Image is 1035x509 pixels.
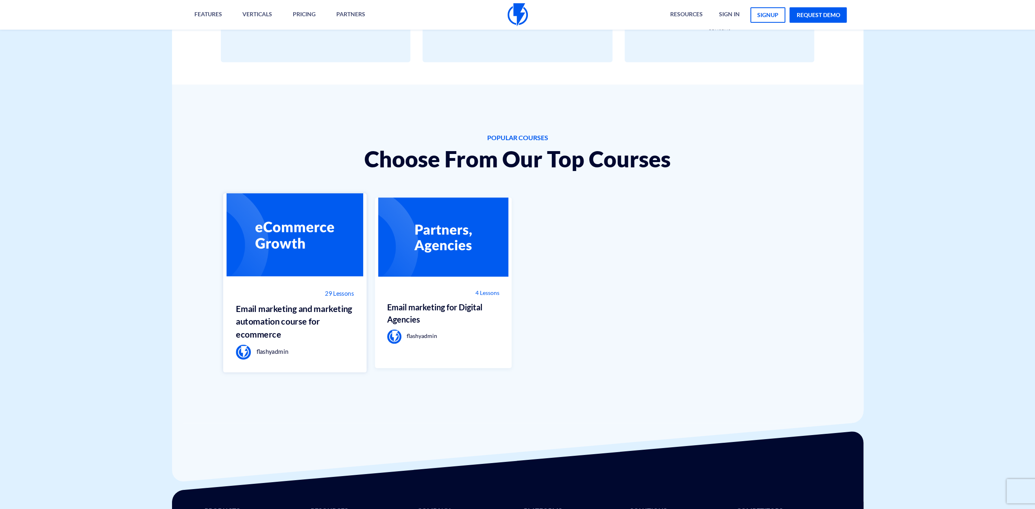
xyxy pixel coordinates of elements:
a: signup [750,7,785,23]
a: 29 Lessons Email marketing and marketing automation course for ecommerce flashyadmin [223,193,367,373]
span: 4 Lessons [475,289,499,297]
span: flashyadmin [257,348,289,355]
h3: Email marketing for Digital Agencies [387,301,499,325]
span: flashyadmin [407,332,437,339]
a: 4 Lessons Email marketing for Digital Agencies flashyadmin [375,197,512,368]
span: 29 Lessons [325,289,353,298]
span: POPULAR COURSES [221,133,815,143]
h2: Choose From Our Top Courses [221,147,815,171]
h3: Email marketing and marketing automation course for ecommerce [236,302,354,341]
a: request demo [789,7,847,23]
